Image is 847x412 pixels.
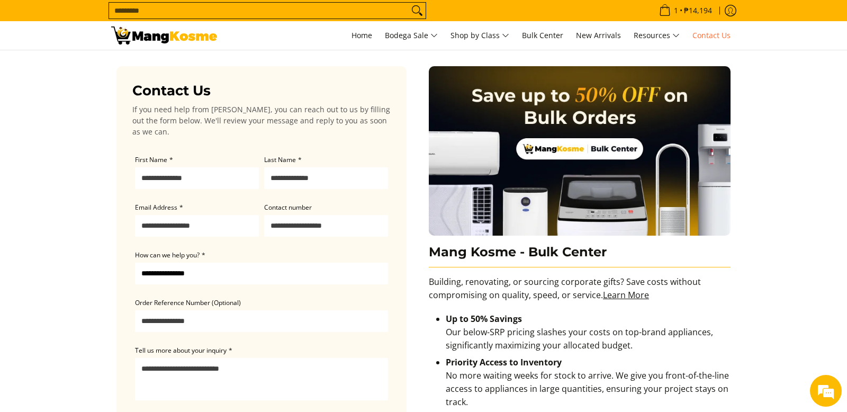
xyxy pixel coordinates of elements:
button: Search [409,3,426,19]
strong: Priority Access to Inventory [446,356,562,368]
span: We're online! [61,133,146,240]
a: Contact Us [687,21,736,50]
nav: Main Menu [228,21,736,50]
span: Last Name [264,155,296,164]
p: If you need help from [PERSON_NAME], you can reach out to us by filling out the form below. We'll... [132,104,391,137]
span: First Name [135,155,167,164]
span: Contact Us [692,30,731,40]
img: Contact Us Today! l Mang Kosme - Home Appliance Warehouse Sale [111,26,217,44]
a: Shop by Class [445,21,515,50]
h3: Contact Us [132,82,391,100]
a: Bodega Sale [380,21,443,50]
a: Resources [628,21,685,50]
h3: Mang Kosme - Bulk Center [429,244,731,268]
span: Tell us more about your inquiry [135,346,227,355]
a: Bulk Center [517,21,569,50]
span: ₱14,194 [682,7,714,14]
span: How can we help you? [135,250,200,259]
span: 1 [672,7,680,14]
strong: Up to 50% Savings [446,313,522,325]
span: Email Address [135,203,177,212]
span: Bodega Sale [385,29,438,42]
span: Shop by Class [450,29,509,42]
span: Order Reference Number (Optional) [135,298,241,307]
span: • [656,5,715,16]
span: Contact number [264,203,312,212]
a: Home [346,21,377,50]
div: Chat with us now [55,59,178,73]
span: New Arrivals [576,30,621,40]
a: Learn More [603,289,649,301]
span: Bulk Center [522,30,563,40]
p: Building, renovating, or sourcing corporate gifts? Save costs without compromising on quality, sp... [429,275,731,312]
div: Minimize live chat window [174,5,199,31]
textarea: Type your message and hit 'Enter' [5,289,202,326]
span: Resources [634,29,680,42]
a: New Arrivals [571,21,626,50]
span: Home [352,30,372,40]
li: Our below-SRP pricing slashes your costs on top-brand appliances, significantly maximizing your a... [446,312,731,356]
